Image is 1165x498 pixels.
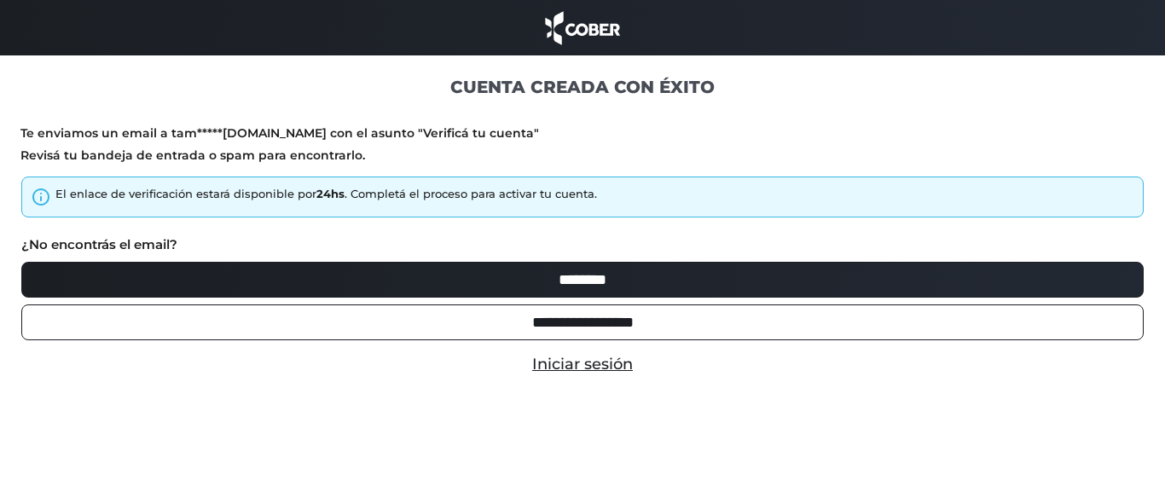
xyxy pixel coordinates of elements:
strong: 24hs [316,187,345,200]
label: ¿No encontrás el email? [21,235,177,255]
h1: CUENTA CREADA CON ÉXITO [20,76,1145,98]
p: Te enviamos un email a tam*****[DOMAIN_NAME] con el asunto "Verificá tu cuenta" [20,125,1145,142]
div: El enlace de verificación estará disponible por . Completá el proceso para activar tu cuenta. [55,186,597,203]
img: cober_marca.png [541,9,624,47]
a: Iniciar sesión [532,355,633,373]
p: Revisá tu bandeja de entrada o spam para encontrarlo. [20,148,1145,164]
